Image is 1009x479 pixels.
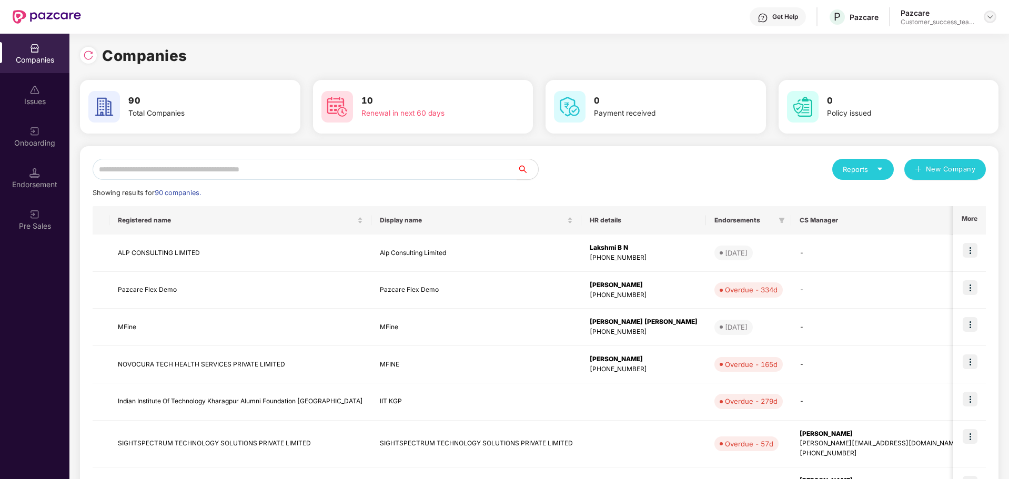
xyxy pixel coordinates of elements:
[29,85,40,95] img: svg+xml;base64,PHN2ZyBpZD0iSXNzdWVzX2Rpc2FibGVkIiB4bWxucz0iaHR0cDovL3d3dy53My5vcmcvMjAwMC9zdmciIH...
[29,209,40,220] img: svg+xml;base64,PHN2ZyB3aWR0aD0iMjAiIGhlaWdodD0iMjAiIHZpZXdCb3g9IjAgMCAyMCAyMCIgZmlsbD0ibm9uZSIgeG...
[963,280,977,295] img: icon
[29,168,40,178] img: svg+xml;base64,PHN2ZyB3aWR0aD0iMTQuNSIgaGVpZ2h0PSIxNC41IiB2aWV3Qm94PSIwIDAgMTYgMTYiIGZpbGw9Im5vbm...
[834,11,841,23] span: P
[83,50,94,60] img: svg+xml;base64,PHN2ZyBpZD0iUmVsb2FkLTMyeDMyIiB4bWxucz0iaHR0cDovL3d3dy53My5vcmcvMjAwMC9zdmciIHdpZH...
[963,429,977,444] img: icon
[827,94,960,108] h3: 0
[725,439,773,449] div: Overdue - 57d
[361,94,494,108] h3: 10
[915,166,922,174] span: plus
[725,396,778,406] div: Overdue - 279d
[725,248,748,258] div: [DATE]
[953,206,986,235] th: More
[590,280,698,290] div: [PERSON_NAME]
[128,108,261,119] div: Total Companies
[590,290,698,300] div: [PHONE_NUMBER]
[371,235,581,272] td: Alp Consulting Limited
[109,346,371,383] td: NOVOCURA TECH HEALTH SERVICES PRIVATE LIMITED
[800,216,1004,225] span: CS Manager
[581,206,706,235] th: HR details
[517,165,538,174] span: search
[963,317,977,332] img: icon
[371,206,581,235] th: Display name
[109,206,371,235] th: Registered name
[901,8,974,18] div: Pazcare
[590,327,698,337] div: [PHONE_NUMBER]
[590,243,698,253] div: Lakshmi B N
[29,43,40,54] img: svg+xml;base64,PHN2ZyBpZD0iQ29tcGFuaWVzIiB4bWxucz0iaHR0cDovL3d3dy53My5vcmcvMjAwMC9zdmciIHdpZHRoPS...
[843,164,883,175] div: Reports
[590,317,698,327] div: [PERSON_NAME] [PERSON_NAME]
[725,359,778,370] div: Overdue - 165d
[779,217,785,223] span: filter
[155,189,201,197] span: 90 companies.
[725,322,748,332] div: [DATE]
[594,108,727,119] div: Payment received
[904,159,986,180] button: plusNew Company
[109,235,371,272] td: ALP CONSULTING LIMITED
[109,383,371,421] td: Indian Institute Of Technology Kharagpur Alumni Foundation [GEOGRAPHIC_DATA]
[714,216,774,225] span: Endorsements
[118,216,355,225] span: Registered name
[594,94,727,108] h3: 0
[371,421,581,468] td: SIGHTSPECTRUM TECHNOLOGY SOLUTIONS PRIVATE LIMITED
[963,354,977,369] img: icon
[554,91,586,123] img: svg+xml;base64,PHN2ZyB4bWxucz0iaHR0cDovL3d3dy53My5vcmcvMjAwMC9zdmciIHdpZHRoPSI2MCIgaGVpZ2h0PSI2MC...
[361,108,494,119] div: Renewal in next 60 days
[926,164,976,175] span: New Company
[590,354,698,364] div: [PERSON_NAME]
[29,126,40,137] img: svg+xml;base64,PHN2ZyB3aWR0aD0iMjAiIGhlaWdodD0iMjAiIHZpZXdCb3g9IjAgMCAyMCAyMCIgZmlsbD0ibm9uZSIgeG...
[776,214,787,227] span: filter
[590,364,698,374] div: [PHONE_NUMBER]
[371,346,581,383] td: MFINE
[321,91,353,123] img: svg+xml;base64,PHN2ZyB4bWxucz0iaHR0cDovL3d3dy53My5vcmcvMjAwMC9zdmciIHdpZHRoPSI2MCIgaGVpZ2h0PSI2MC...
[725,284,778,295] div: Overdue - 334d
[109,272,371,309] td: Pazcare Flex Demo
[380,216,565,225] span: Display name
[758,13,768,23] img: svg+xml;base64,PHN2ZyBpZD0iSGVscC0zMngzMiIgeG1sbnM9Imh0dHA6Ly93d3cudzMub3JnLzIwMDAvc3ZnIiB3aWR0aD...
[986,13,994,21] img: svg+xml;base64,PHN2ZyBpZD0iRHJvcGRvd24tMzJ4MzIiIHhtbG5zPSJodHRwOi8vd3d3LnczLm9yZy8yMDAwL3N2ZyIgd2...
[590,253,698,263] div: [PHONE_NUMBER]
[787,91,819,123] img: svg+xml;base64,PHN2ZyB4bWxucz0iaHR0cDovL3d3dy53My5vcmcvMjAwMC9zdmciIHdpZHRoPSI2MCIgaGVpZ2h0PSI2MC...
[963,392,977,406] img: icon
[517,159,539,180] button: search
[827,108,960,119] div: Policy issued
[901,18,974,26] div: Customer_success_team_lead
[963,243,977,258] img: icon
[102,44,187,67] h1: Companies
[371,383,581,421] td: IIT KGP
[109,309,371,346] td: MFine
[850,12,879,22] div: Pazcare
[93,189,201,197] span: Showing results for
[371,309,581,346] td: MFine
[128,94,261,108] h3: 90
[13,10,81,24] img: New Pazcare Logo
[876,166,883,172] span: caret-down
[88,91,120,123] img: svg+xml;base64,PHN2ZyB4bWxucz0iaHR0cDovL3d3dy53My5vcmcvMjAwMC9zdmciIHdpZHRoPSI2MCIgaGVpZ2h0PSI2MC...
[371,272,581,309] td: Pazcare Flex Demo
[109,421,371,468] td: SIGHTSPECTRUM TECHNOLOGY SOLUTIONS PRIVATE LIMITED
[772,13,798,21] div: Get Help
